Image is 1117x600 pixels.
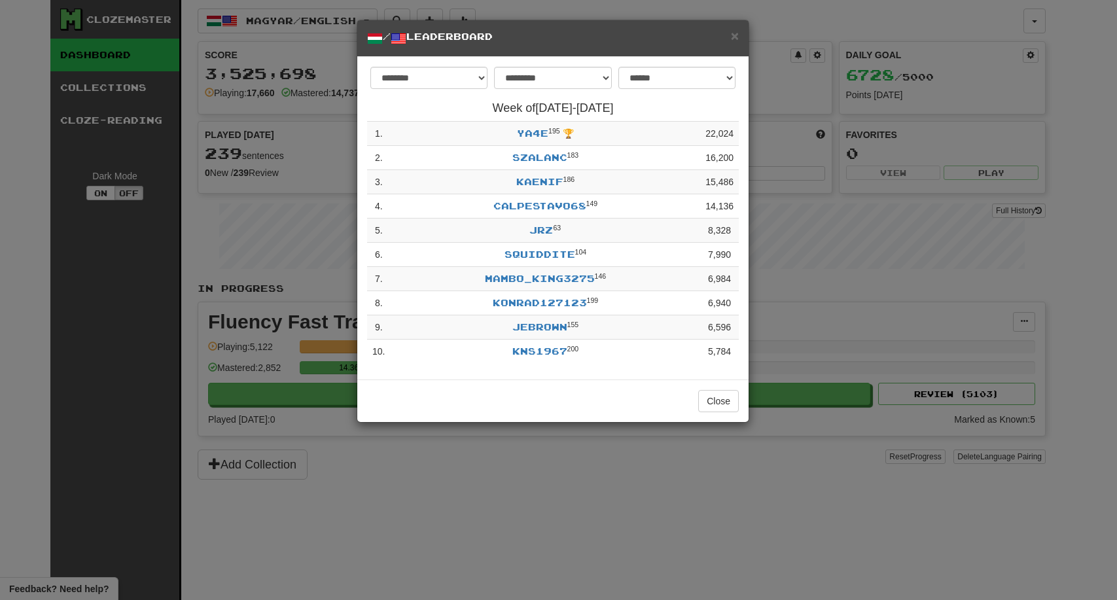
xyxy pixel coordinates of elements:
a: Konrad127123 [493,297,587,308]
sup: Level 146 [595,272,607,280]
td: 6 . [367,243,390,267]
td: 7,990 [700,243,739,267]
a: Ya4e [517,128,548,139]
td: 1 . [367,122,390,146]
td: 6,984 [700,267,739,291]
sup: Level 186 [563,175,575,183]
td: 14,136 [700,194,739,219]
td: 10 . [367,340,390,364]
td: 6,940 [700,291,739,315]
td: 7 . [367,267,390,291]
td: 8,328 [700,219,739,243]
sup: Level 195 [548,127,560,135]
span: 🏆 [563,128,574,139]
a: squiddite [505,249,575,260]
td: 4 . [367,194,390,219]
td: 5,784 [700,340,739,364]
td: 15,486 [700,170,739,194]
td: 3 . [367,170,390,194]
sup: Level 183 [567,151,579,159]
sup: Level 200 [567,345,579,353]
sup: Level 155 [567,321,579,328]
td: 5 . [367,219,390,243]
a: jebrown [512,321,567,332]
h4: Week of [DATE] - [DATE] [367,102,739,115]
a: mambo_king3275 [485,273,595,284]
td: 8 . [367,291,390,315]
button: Close [731,29,739,43]
td: 6,596 [700,315,739,340]
sup: Level 63 [553,224,561,232]
td: 16,200 [700,146,739,170]
a: szalanc [512,152,567,163]
span: × [731,28,739,43]
a: jrz [529,224,553,236]
button: Close [698,390,739,412]
a: Calpestavo68 [493,200,586,211]
td: 2 . [367,146,390,170]
h5: / Leaderboard [367,30,739,46]
sup: Level 199 [587,296,599,304]
sup: Level 149 [586,200,598,207]
a: KNS1967 [512,345,567,357]
td: 22,024 [700,122,739,146]
td: 9 . [367,315,390,340]
sup: Level 104 [575,248,587,256]
a: kaenif [516,176,563,187]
